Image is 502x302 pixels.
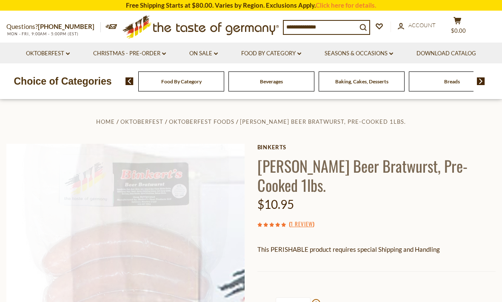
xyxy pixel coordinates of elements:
a: Home [96,118,115,125]
button: $0.00 [445,17,470,38]
a: Oktoberfest Foods [169,118,234,125]
img: previous arrow [125,77,134,85]
a: Oktoberfest [120,118,163,125]
a: Download Catalog [416,49,476,58]
a: Account [398,21,436,30]
a: On Sale [189,49,218,58]
span: ( ) [289,219,314,228]
span: $10.95 [257,197,294,211]
a: Seasons & Occasions [325,49,393,58]
span: Account [408,22,436,28]
a: Food By Category [161,78,202,85]
a: Beverages [260,78,283,85]
a: Binkerts [257,144,496,151]
a: Christmas - PRE-ORDER [93,49,166,58]
a: [PERSON_NAME] Beer Bratwurst, Pre-Cooked 1lbs. [240,118,406,125]
img: next arrow [477,77,485,85]
a: Oktoberfest [26,49,70,58]
a: [PHONE_NUMBER] [38,23,94,30]
h1: [PERSON_NAME] Beer Bratwurst, Pre-Cooked 1lbs. [257,156,496,194]
p: This PERISHABLE product requires special Shipping and Handling [257,244,496,255]
a: Click here for details. [316,1,376,9]
li: We will ship this product in heat-protective packaging and ice. [265,261,496,272]
a: Baking, Cakes, Desserts [335,78,388,85]
p: Questions? [6,21,101,32]
a: Breads [444,78,460,85]
span: $0.00 [451,27,466,34]
span: MON - FRI, 9:00AM - 5:00PM (EST) [6,31,79,36]
a: Food By Category [241,49,301,58]
a: 1 Review [291,219,313,229]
